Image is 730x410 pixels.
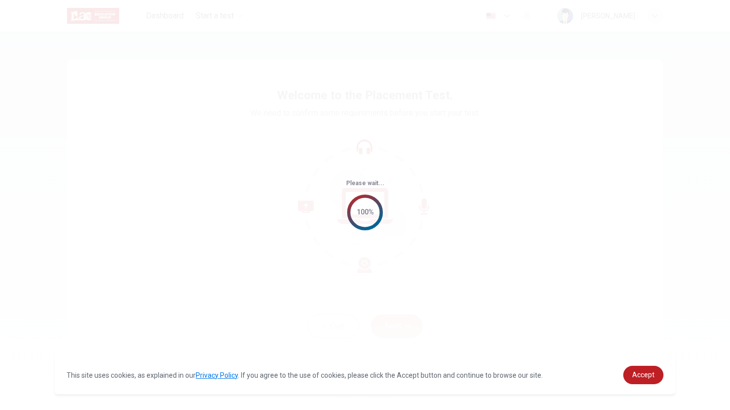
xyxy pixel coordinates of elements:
span: Accept [632,371,655,379]
a: dismiss cookie message [623,366,663,384]
a: Privacy Policy [196,371,238,379]
span: This site uses cookies, as explained in our . If you agree to the use of cookies, please click th... [67,371,543,379]
span: Please wait... [346,180,384,187]
div: cookieconsent [55,356,675,394]
div: 100% [357,206,374,218]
